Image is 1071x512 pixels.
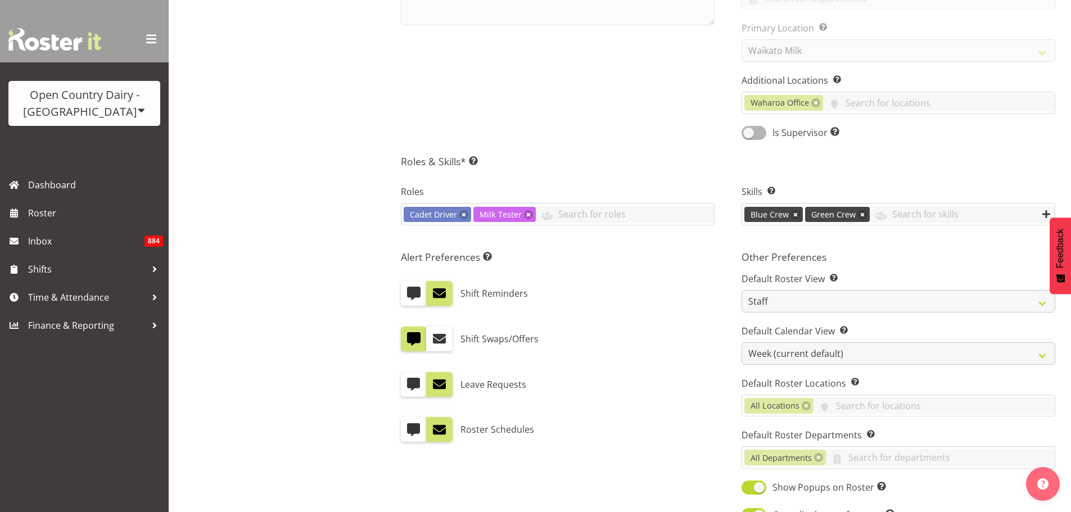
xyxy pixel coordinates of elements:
label: Skills [742,185,1055,198]
label: Shift Reminders [460,281,528,306]
span: Show Popups on Roster [766,481,886,494]
label: Default Roster Departments [742,428,1055,442]
span: Is Supervisor [766,126,839,139]
span: 884 [144,235,163,247]
span: All Locations [751,400,799,412]
label: Leave Requests [460,372,526,397]
label: Roles [401,185,715,198]
input: Search for skills [870,206,1055,223]
span: Feedback [1055,229,1065,268]
input: Search for locations [814,397,1055,414]
label: Default Roster Locations [742,377,1055,390]
span: Shifts [28,261,146,278]
span: Waharoa Office [751,97,809,109]
span: Blue Crew [751,209,789,221]
label: Additional Locations [742,74,1055,87]
span: Cadet Driver [410,209,457,221]
input: Search for departments [826,449,1055,466]
span: Milk Tester [480,209,522,221]
div: Open Country Dairy - [GEOGRAPHIC_DATA] [20,87,149,120]
label: Roster Schedules [460,417,534,442]
h5: Roles & Skills* [401,155,1055,167]
span: All Departments [751,452,812,464]
label: Default Calendar View [742,324,1055,338]
input: Search for locations [823,94,1055,111]
span: Green Crew [811,209,856,221]
h5: Alert Preferences [401,251,715,263]
label: Shift Swaps/Offers [460,327,539,351]
button: Feedback - Show survey [1050,218,1071,294]
span: Roster [28,205,163,221]
label: Default Roster View [742,272,1055,286]
span: Time & Attendance [28,289,146,306]
span: Dashboard [28,176,163,193]
img: help-xxl-2.png [1037,478,1049,490]
span: Finance & Reporting [28,317,146,334]
input: Search for roles [536,206,714,223]
h5: Other Preferences [742,251,1055,263]
span: Inbox [28,233,144,250]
